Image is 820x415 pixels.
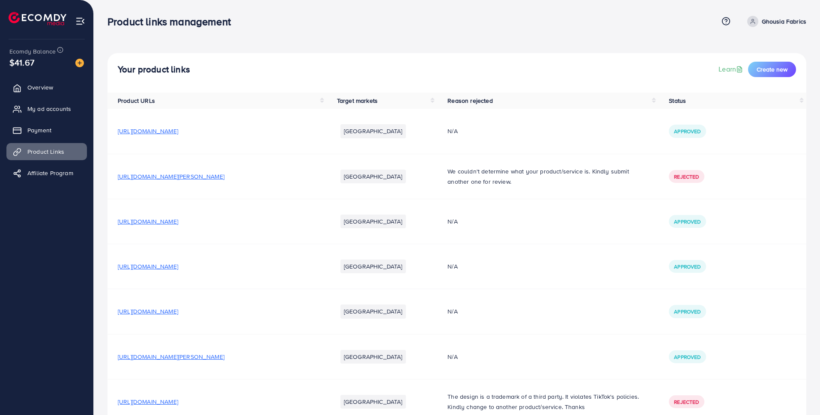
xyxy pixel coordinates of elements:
[337,96,378,105] span: Target markets
[118,307,178,316] span: [URL][DOMAIN_NAME]
[748,62,796,77] button: Create new
[340,350,406,364] li: [GEOGRAPHIC_DATA]
[118,217,178,226] span: [URL][DOMAIN_NAME]
[9,47,56,56] span: Ecomdy Balance
[340,124,406,138] li: [GEOGRAPHIC_DATA]
[6,100,87,117] a: My ad accounts
[6,79,87,96] a: Overview
[340,395,406,409] li: [GEOGRAPHIC_DATA]
[107,15,238,28] h3: Product links management
[744,16,806,27] a: Ghousia Fabrics
[762,16,806,27] p: Ghousia Fabrics
[447,391,648,412] p: The design is a trademark of a third party. It violates TikTok's policies. Kindly change to anoth...
[340,170,406,183] li: [GEOGRAPHIC_DATA]
[719,64,745,74] a: Learn
[757,65,787,74] span: Create new
[674,218,701,225] span: Approved
[447,96,492,105] span: Reason rejected
[118,127,178,135] span: [URL][DOMAIN_NAME]
[118,172,224,181] span: [URL][DOMAIN_NAME][PERSON_NAME]
[674,353,701,361] span: Approved
[447,352,457,361] span: N/A
[118,96,155,105] span: Product URLs
[447,307,457,316] span: N/A
[447,262,457,271] span: N/A
[27,147,64,156] span: Product Links
[674,173,699,180] span: Rejected
[9,56,34,69] span: $41.67
[118,352,224,361] span: [URL][DOMAIN_NAME][PERSON_NAME]
[447,166,648,187] p: We couldn't determine what your product/service is. Kindly submit another one for review.
[75,16,85,26] img: menu
[340,305,406,318] li: [GEOGRAPHIC_DATA]
[27,83,53,92] span: Overview
[340,260,406,273] li: [GEOGRAPHIC_DATA]
[9,12,66,25] img: logo
[447,217,457,226] span: N/A
[669,96,686,105] span: Status
[27,104,71,113] span: My ad accounts
[340,215,406,228] li: [GEOGRAPHIC_DATA]
[75,59,84,67] img: image
[27,126,51,134] span: Payment
[27,169,73,177] span: Affiliate Program
[118,64,190,75] h4: Your product links
[674,128,701,135] span: Approved
[118,397,178,406] span: [URL][DOMAIN_NAME]
[674,308,701,315] span: Approved
[6,164,87,182] a: Affiliate Program
[674,398,699,406] span: Rejected
[784,376,814,409] iframe: Chat
[6,143,87,160] a: Product Links
[6,122,87,139] a: Payment
[118,262,178,271] span: [URL][DOMAIN_NAME]
[674,263,701,270] span: Approved
[447,127,457,135] span: N/A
